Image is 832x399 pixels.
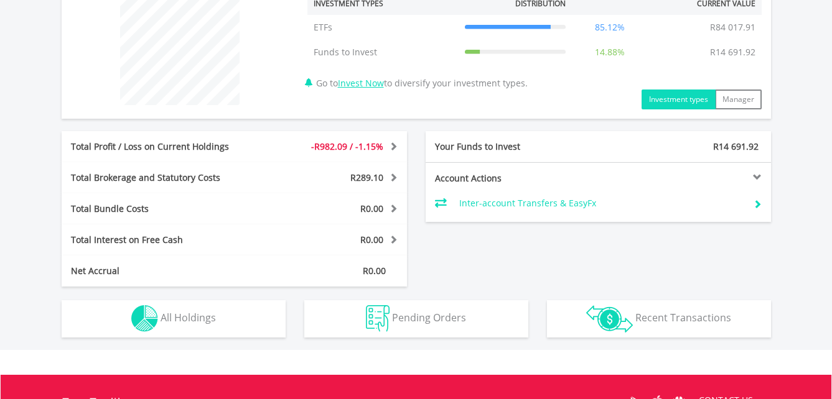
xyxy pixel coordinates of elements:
[426,172,599,185] div: Account Actions
[350,172,383,183] span: R289.10
[62,140,263,153] div: Total Profit / Loss on Current Holdings
[713,140,759,152] span: R14 691.92
[572,40,648,65] td: 14.88%
[62,172,263,184] div: Total Brokerage and Statutory Costs
[62,300,286,337] button: All Holdings
[426,140,599,153] div: Your Funds to Invest
[360,234,383,245] span: R0.00
[715,89,762,109] button: Manager
[307,15,459,40] td: ETFs
[642,89,716,109] button: Investment types
[360,203,383,214] span: R0.00
[547,300,771,337] button: Recent Transactions
[704,15,762,40] td: R84 017.91
[363,265,386,277] span: R0.00
[392,311,466,324] span: Pending Orders
[62,234,263,246] div: Total Interest on Free Cash
[307,40,459,65] td: Funds to Invest
[704,40,762,65] td: R14 691.92
[635,311,731,324] span: Recent Transactions
[161,311,216,324] span: All Holdings
[459,194,744,213] td: Inter-account Transfers & EasyFx
[586,305,633,332] img: transactions-zar-wht.png
[338,77,384,89] a: Invest Now
[366,305,390,332] img: pending_instructions-wht.png
[311,140,383,152] span: -R982.09 / -1.15%
[572,15,648,40] td: 85.12%
[131,305,158,332] img: holdings-wht.png
[304,300,528,337] button: Pending Orders
[62,203,263,215] div: Total Bundle Costs
[62,265,263,277] div: Net Accrual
